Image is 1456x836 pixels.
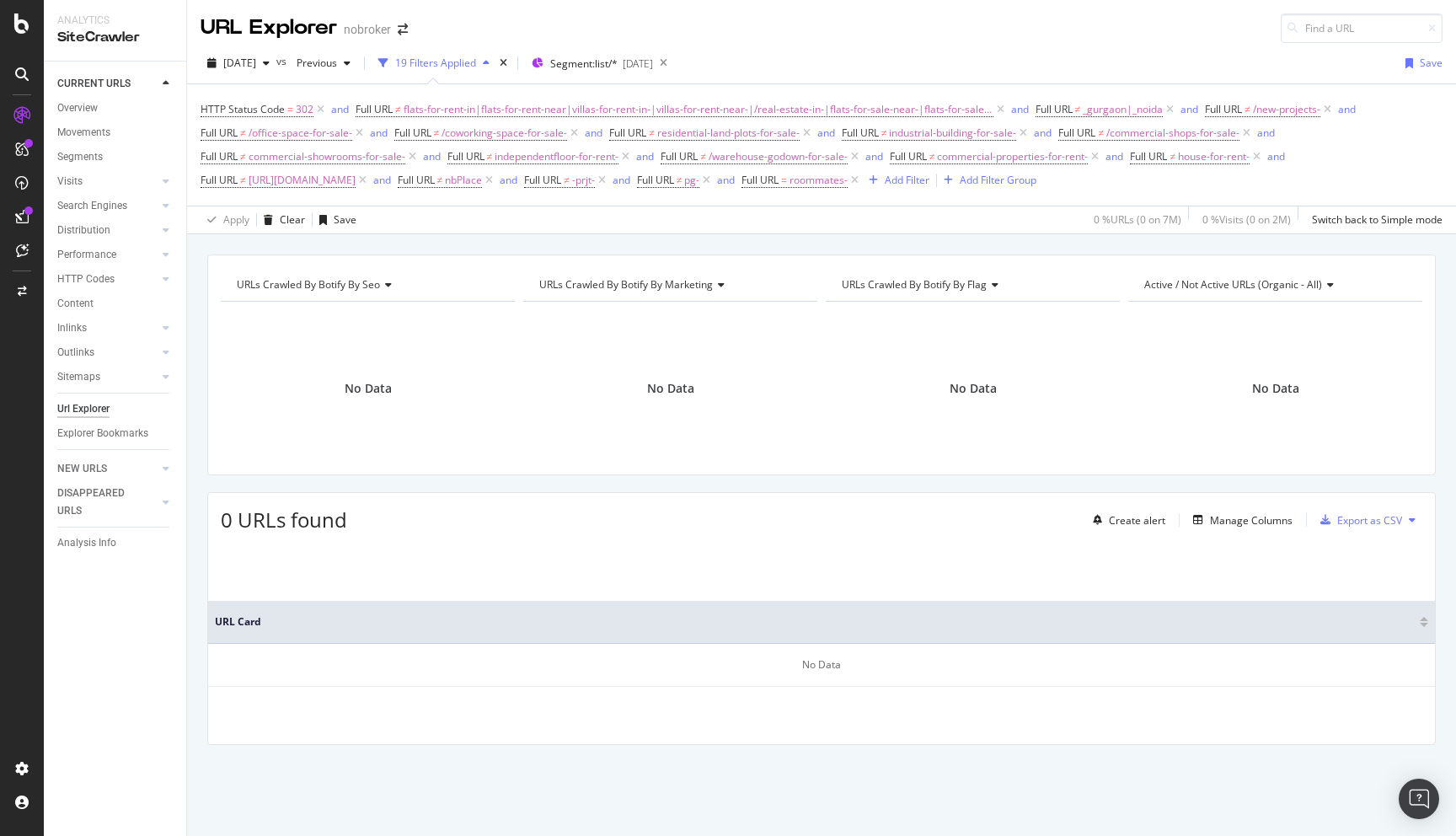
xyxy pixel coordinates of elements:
div: Open Intercom Messenger [1399,779,1439,819]
div: and [423,149,441,163]
div: and [1034,126,1052,140]
button: and [1267,148,1285,164]
div: Visits [57,173,83,190]
span: ≠ [677,173,682,187]
span: Full URL [524,173,561,187]
span: ≠ [437,173,443,187]
button: and [1338,101,1356,117]
span: No Data [950,380,997,397]
span: ≠ [929,149,935,163]
div: and [370,126,388,140]
div: nobroker [344,21,391,38]
div: Search Engines [57,197,127,215]
div: No Data [208,644,1435,687]
span: Full URL [1130,149,1167,163]
div: URL Explorer [201,13,337,42]
div: 0 % Visits ( 0 on 2M ) [1202,212,1291,227]
span: industrial-building-for-sale- [889,121,1016,145]
span: Full URL [447,149,484,163]
h4: Active / Not Active URLs [1141,271,1407,298]
span: Previous [290,56,337,70]
span: HTTP Status Code [201,102,285,116]
div: Clear [280,212,305,227]
span: ≠ [649,126,655,140]
span: ≠ [1245,102,1250,116]
a: Explorer Bookmarks [57,425,174,442]
span: roommates- [790,169,848,192]
button: and [331,101,349,117]
span: No Data [647,380,694,397]
div: [DATE] [623,56,653,71]
span: Full URL [1205,102,1242,116]
div: Analytics [57,13,173,28]
div: and [1011,102,1029,116]
div: and [331,102,349,116]
span: No Data [1252,380,1299,397]
span: ≠ [240,126,246,140]
div: Outlinks [57,344,94,362]
span: /commercial-shops-for-sale- [1106,121,1239,145]
button: Export as CSV [1314,506,1402,533]
span: Full URL [741,173,779,187]
button: and [636,148,654,164]
div: Inlinks [57,319,87,337]
button: and [613,172,630,188]
div: and [717,173,735,187]
div: CURRENT URLS [57,75,131,93]
span: No Data [345,380,392,397]
span: URL Card [215,614,1416,630]
button: and [585,125,602,141]
div: Segments [57,148,103,166]
div: arrow-right-arrow-left [398,24,408,35]
div: Save [334,212,356,227]
button: and [373,172,391,188]
span: ≠ [1075,102,1081,116]
span: 2025 Sep. 1st [223,56,256,70]
a: Search Engines [57,197,158,215]
span: Full URL [661,149,698,163]
span: ≠ [240,149,246,163]
span: pg- [684,169,699,192]
button: Previous [290,50,357,77]
div: Analysis Info [57,534,116,552]
span: Segment: list/* [550,56,618,71]
span: ≠ [700,149,706,163]
div: Url Explorer [57,400,110,418]
span: URLs Crawled By Botify By seo [237,277,380,292]
h4: URLs Crawled By Botify By seo [233,271,500,298]
div: and [1257,126,1275,140]
button: and [1180,101,1198,117]
div: Manage Columns [1210,513,1293,528]
div: NEW URLS [57,460,107,478]
button: and [865,148,883,164]
span: = [781,173,787,187]
span: Full URL [637,173,674,187]
a: Outlinks [57,344,158,362]
a: Url Explorer [57,400,174,418]
div: Create alert [1109,513,1165,528]
div: Export as CSV [1337,513,1402,528]
div: SiteCrawler [57,28,173,47]
span: ≠ [240,173,246,187]
a: Content [57,295,174,313]
span: Full URL [201,173,238,187]
a: Visits [57,173,158,190]
a: CURRENT URLS [57,75,158,93]
div: Save [1420,56,1443,70]
span: /coworking-space-for-sale- [442,121,567,145]
button: 19 Filters Applied [372,50,496,77]
div: and [636,149,654,163]
button: Save [1399,50,1443,77]
a: DISAPPEARED URLS [57,485,158,520]
span: independentfloor-for-rent- [495,145,618,169]
span: Active / Not Active URLs (organic - all) [1144,277,1322,292]
button: Clear [257,206,305,233]
span: 302 [296,98,313,121]
div: 19 Filters Applied [395,56,476,70]
button: Create alert [1086,506,1165,533]
button: and [423,148,441,164]
a: Inlinks [57,319,158,337]
span: -prjt- [572,169,595,192]
h4: URLs Crawled By Botify By marketing [536,271,802,298]
div: Explorer Bookmarks [57,425,148,442]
